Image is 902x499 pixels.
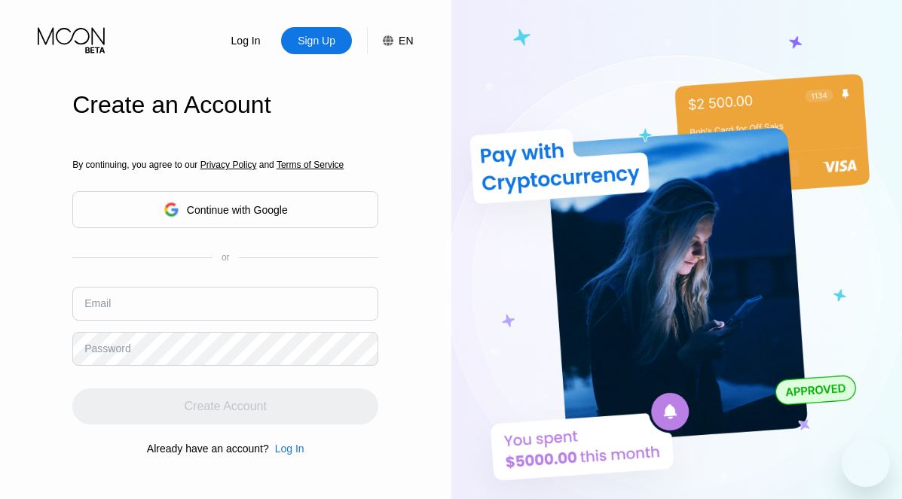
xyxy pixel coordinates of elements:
div: Log In [230,33,262,48]
span: and [256,160,277,170]
iframe: Button to launch messaging window [842,439,890,487]
div: Continue with Google [187,204,288,216]
span: Terms of Service [277,160,344,170]
div: Create an Account [72,91,378,119]
div: Log In [275,443,304,455]
div: Email [84,297,111,309]
div: EN [399,35,413,47]
div: or [222,252,230,263]
div: By continuing, you agree to our [72,160,378,170]
div: Continue with Google [72,191,378,228]
div: EN [367,27,413,54]
div: Log In [210,27,281,54]
div: Already have an account? [147,443,269,455]
div: Sign Up [296,33,337,48]
div: Password [84,342,130,354]
div: Log In [269,443,304,455]
span: Privacy Policy [200,160,257,170]
div: Sign Up [281,27,352,54]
